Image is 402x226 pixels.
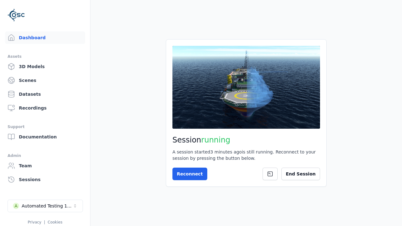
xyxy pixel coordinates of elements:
[5,131,85,143] a: Documentation
[5,159,85,172] a: Team
[28,220,41,224] a: Privacy
[8,6,25,24] img: Logo
[8,53,83,60] div: Assets
[8,152,83,159] div: Admin
[8,123,83,131] div: Support
[281,168,320,180] button: End Session
[172,135,320,145] h2: Session
[172,168,207,180] button: Reconnect
[5,88,85,100] a: Datasets
[8,200,83,212] button: Select a workspace
[172,149,320,161] div: A session started 3 minutes ago is still running. Reconnect to your session by pressing the butto...
[5,102,85,114] a: Recordings
[5,60,85,73] a: 3D Models
[201,136,231,144] span: running
[5,173,85,186] a: Sessions
[22,203,73,209] div: Automated Testing 1 - Playwright
[44,220,45,224] span: |
[48,220,62,224] a: Cookies
[13,203,19,209] div: A
[5,31,85,44] a: Dashboard
[5,74,85,87] a: Scenes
